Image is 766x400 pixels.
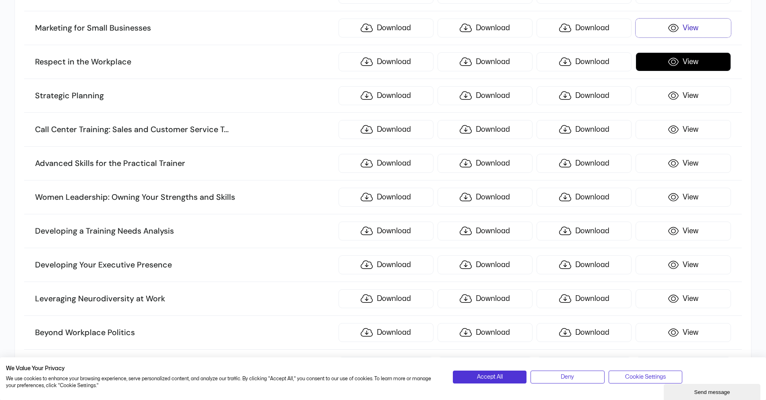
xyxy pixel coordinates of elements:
[609,371,682,383] button: Adjust cookie preferences
[636,255,731,274] a: View
[537,154,632,173] a: Download
[537,52,632,71] a: Download
[6,375,441,389] p: We use cookies to enhance your browsing experience, serve personalized content, and analyze our t...
[35,158,334,169] h3: Advanced Skills for the Practical Trainer
[339,289,434,308] a: Download
[339,188,434,207] a: Download
[453,371,526,383] button: Accept all cookies
[438,323,533,342] a: Download
[636,120,731,139] a: View
[537,86,632,105] a: Download
[438,86,533,105] a: Download
[537,323,632,342] a: Download
[636,323,731,342] a: View
[339,222,434,240] a: Download
[537,222,632,240] a: Download
[477,373,503,381] span: Accept All
[438,188,533,207] a: Download
[636,19,731,37] a: View
[35,327,334,338] h3: Beyond Workplace Politics
[537,289,632,308] a: Download
[537,19,632,37] a: Download
[6,365,441,372] h2: We Value Your Privacy
[35,57,334,67] h3: Respect in the Workplace
[636,154,731,173] a: View
[339,86,434,105] a: Download
[664,382,762,400] iframe: chat widget
[636,86,731,105] a: View
[438,289,533,308] a: Download
[438,222,533,240] a: Download
[537,120,632,139] a: Download
[339,323,434,342] a: Download
[438,52,533,71] a: Download
[339,19,434,37] a: Download
[224,124,229,135] span: ...
[339,52,434,71] a: Download
[636,289,731,308] a: View
[438,120,533,139] a: Download
[636,52,731,71] a: View
[339,120,434,139] a: Download
[636,222,731,240] a: View
[339,154,434,173] a: Download
[35,124,334,135] h3: Call Center Training: Sales and Customer Service T
[438,19,533,37] a: Download
[35,260,334,270] h3: Developing Your Executive Presence
[636,188,731,207] a: View
[438,255,533,274] a: Download
[537,255,632,274] a: Download
[35,91,334,101] h3: Strategic Planning
[35,192,334,203] h3: Women Leadership: Owning Your Strengths and Skills
[537,188,632,207] a: Download
[438,154,533,173] a: Download
[339,255,434,274] a: Download
[35,294,334,304] h3: Leveraging Neurodiversity at Work
[561,373,574,381] span: Deny
[531,371,604,383] button: Deny all cookies
[625,373,666,381] span: Cookie Settings
[35,226,334,236] h3: Developing a Training Needs Analysis
[35,23,334,33] h3: Marketing for Small Businesses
